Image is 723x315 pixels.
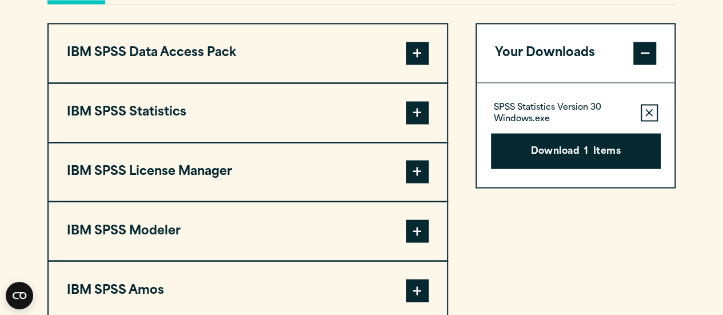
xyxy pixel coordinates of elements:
[49,143,447,201] button: IBM SPSS License Manager
[494,102,632,125] p: SPSS Statistics Version 30 Windows.exe
[477,24,675,82] button: Your Downloads
[477,82,675,187] div: Your Downloads
[49,83,447,142] button: IBM SPSS Statistics
[6,282,33,309] button: Open CMP widget
[584,145,588,160] span: 1
[491,133,661,169] button: Download1Items
[49,24,447,82] button: IBM SPSS Data Access Pack
[49,202,447,260] button: IBM SPSS Modeler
